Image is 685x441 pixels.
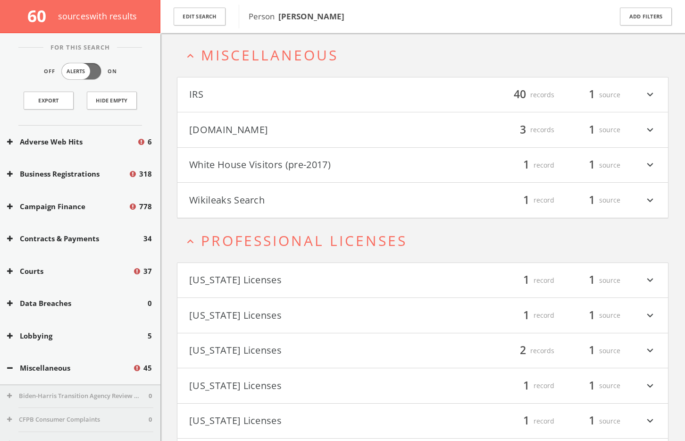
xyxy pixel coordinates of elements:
button: IRS [189,87,423,103]
button: [US_STATE] Licenses [189,378,423,394]
span: 37 [143,266,152,277]
span: 1 [585,377,599,394]
button: Contracts & Payments [7,233,143,244]
span: 3 [516,121,530,138]
i: expand_more [644,157,656,173]
i: expand_more [644,413,656,429]
i: expand_more [644,87,656,103]
button: Hide Empty [87,92,137,110]
i: expand_less [184,50,197,62]
i: expand_less [184,235,197,248]
button: [US_STATE] Licenses [189,272,423,288]
button: Biden-Harris Transition Agency Review Teams [7,391,149,401]
span: 1 [585,157,599,173]
i: expand_more [644,272,656,288]
span: 2 [516,342,530,359]
button: Add Filters [620,8,672,26]
span: Professional Licenses [201,231,407,250]
button: expand_lessProfessional Licenses [184,233,668,248]
span: 1 [519,272,534,288]
span: 40 [510,86,530,103]
button: Courts [7,266,133,277]
div: source [564,87,620,103]
i: expand_more [644,307,656,323]
span: 6 [148,136,152,147]
span: 1 [519,307,534,323]
div: records [498,122,554,138]
div: record [498,157,554,173]
div: record [498,192,554,208]
div: record [498,272,554,288]
button: Edit Search [174,8,226,26]
i: expand_more [644,122,656,138]
div: source [564,122,620,138]
span: For This Search [43,43,117,52]
button: Adverse Web Hits [7,136,137,147]
span: 5 [148,331,152,341]
button: Lobbying [7,331,148,341]
span: 1 [585,413,599,429]
div: source [564,157,620,173]
div: records [498,87,554,103]
span: Off [44,68,55,76]
div: source [564,343,620,359]
div: records [498,343,554,359]
button: Campaign Finance [7,201,128,212]
span: 34 [143,233,152,244]
div: source [564,192,620,208]
span: 778 [139,201,152,212]
span: Miscellaneous [201,45,338,65]
span: 1 [519,377,534,394]
span: 1 [585,307,599,323]
button: Wikileaks Search [189,192,423,208]
button: Business Registrations [7,169,128,179]
button: expand_lessMiscellaneous [184,47,668,63]
i: expand_more [644,192,656,208]
div: source [564,307,620,323]
span: 1 [519,192,534,208]
span: 1 [519,413,534,429]
span: On [108,68,117,76]
span: 1 [585,272,599,288]
button: [US_STATE] Licenses [189,343,423,359]
span: 0 [148,298,152,309]
button: Data Breaches [7,298,148,309]
span: 318 [139,169,152,179]
span: source s with results [58,10,137,22]
div: record [498,378,554,394]
span: 1 [585,192,599,208]
button: [US_STATE] Licenses [189,413,423,429]
span: 60 [27,5,54,27]
span: 1 [519,157,534,173]
a: Export [24,92,74,110]
div: record [498,307,554,323]
i: expand_more [644,378,656,394]
button: [DOMAIN_NAME] [189,122,423,138]
span: 1 [585,121,599,138]
i: expand_more [644,343,656,359]
div: record [498,413,554,429]
div: source [564,378,620,394]
button: White House Visitors (pre-2017) [189,157,423,173]
b: [PERSON_NAME] [278,11,344,22]
button: Miscellaneous [7,363,133,373]
div: source [564,272,620,288]
button: [US_STATE] Licenses [189,307,423,323]
span: 45 [143,363,152,373]
span: Person [249,11,344,22]
span: 0 [149,415,152,424]
span: 0 [149,391,152,401]
div: source [564,413,620,429]
button: CFPB Consumer Complaints [7,415,149,424]
span: 1 [585,342,599,359]
span: 1 [585,86,599,103]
